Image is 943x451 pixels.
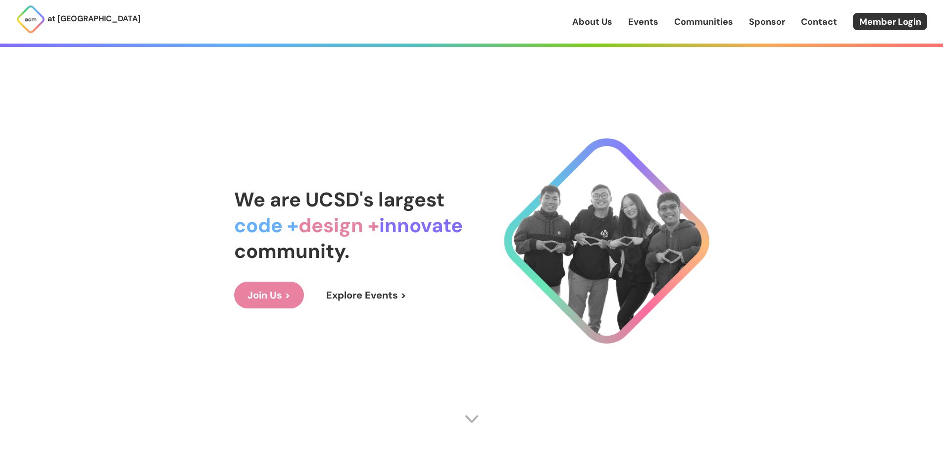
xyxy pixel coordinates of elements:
[16,4,141,34] a: at [GEOGRAPHIC_DATA]
[801,15,837,28] a: Contact
[504,138,709,344] img: Cool Logo
[379,212,463,238] span: innovate
[749,15,785,28] a: Sponsor
[48,12,141,25] p: at [GEOGRAPHIC_DATA]
[298,212,379,238] span: design +
[313,282,420,308] a: Explore Events >
[853,13,927,30] a: Member Login
[464,411,479,426] img: Scroll Arrow
[234,212,298,238] span: code +
[234,187,445,212] span: We are UCSD's largest
[674,15,733,28] a: Communities
[16,4,46,34] img: ACM Logo
[572,15,612,28] a: About Us
[234,238,349,264] span: community.
[234,282,304,308] a: Join Us >
[628,15,658,28] a: Events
